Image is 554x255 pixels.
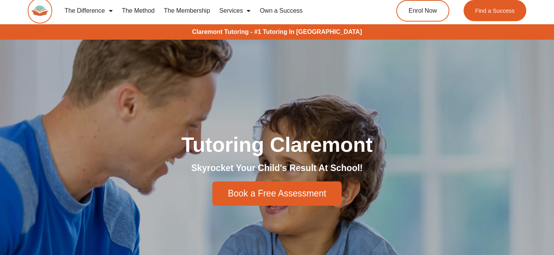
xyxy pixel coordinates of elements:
[215,2,255,20] a: Services
[60,2,117,20] a: The Difference
[255,2,307,20] a: Own a Success
[516,218,554,255] iframe: Chat Widget
[475,8,515,13] span: Find a Success
[60,2,368,20] nav: Menu
[212,181,342,206] a: Book a Free Assessment
[62,134,492,155] h1: Tutoring Claremont
[159,2,215,20] a: The Membership
[62,163,492,174] h2: Skyrocket Your Child's Result At School!
[409,8,437,14] span: Enrol Now
[228,189,326,198] span: Book a Free Assessment
[117,2,159,20] a: The Method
